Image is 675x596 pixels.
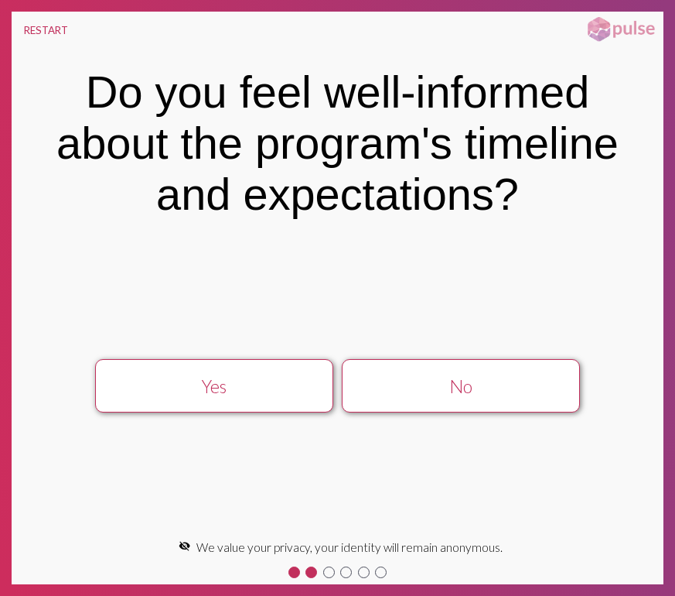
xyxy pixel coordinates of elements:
[582,15,660,43] img: pulsehorizontalsmall.png
[12,12,80,49] button: RESTART
[196,540,503,554] span: We value your privacy, your identity will remain anonymous.
[29,67,646,220] div: Do you feel well-informed about the program's timeline and expectations?
[107,375,320,397] div: Yes
[95,359,333,412] button: Yes
[342,359,580,412] button: No
[355,375,568,397] div: No
[179,540,190,552] mat-icon: visibility_off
